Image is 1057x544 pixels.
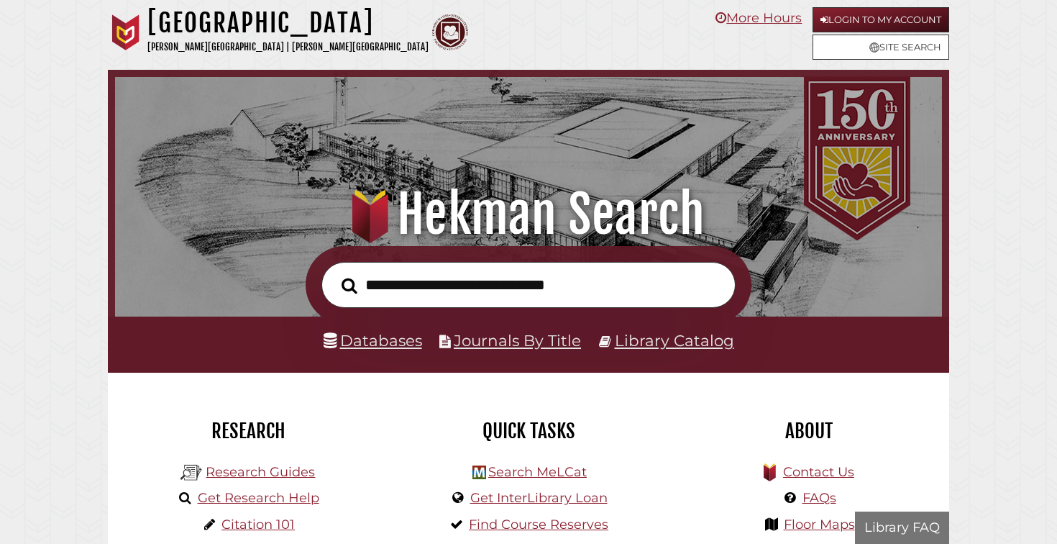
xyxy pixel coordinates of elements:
img: Hekman Library Logo [180,462,202,484]
a: FAQs [802,490,836,506]
a: Get Research Help [198,490,319,506]
i: Search [342,277,357,294]
h2: Quick Tasks [399,419,658,443]
a: Login to My Account [813,7,949,32]
h2: Research [119,419,377,443]
img: Calvin Theological Seminary [432,14,468,50]
a: Site Search [813,35,949,60]
h1: Hekman Search [131,183,926,246]
a: Floor Maps [784,517,855,532]
p: [PERSON_NAME][GEOGRAPHIC_DATA] | [PERSON_NAME][GEOGRAPHIC_DATA] [147,39,429,55]
a: Research Guides [206,464,315,480]
a: More Hours [715,10,802,26]
a: Library Catalog [615,331,734,350]
h1: [GEOGRAPHIC_DATA] [147,7,429,39]
a: Get InterLibrary Loan [470,490,608,506]
h2: About [679,419,938,443]
a: Contact Us [783,464,854,480]
a: Databases [324,331,422,350]
a: Journals By Title [454,331,581,350]
a: Search MeLCat [488,464,587,480]
a: Find Course Reserves [469,517,608,532]
a: Citation 101 [221,517,295,532]
img: Calvin University [108,14,144,50]
img: Hekman Library Logo [472,466,486,479]
button: Search [334,273,365,298]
